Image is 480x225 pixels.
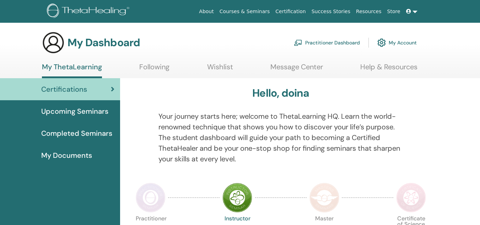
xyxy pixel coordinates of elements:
[396,183,426,213] img: Certificate of Science
[158,111,403,164] p: Your journey starts here; welcome to ThetaLearning HQ. Learn the world-renowned technique that sh...
[42,63,102,78] a: My ThetaLearning
[294,39,302,46] img: chalkboard-teacher.svg
[207,63,233,76] a: Wishlist
[41,106,108,117] span: Upcoming Seminars
[384,5,403,18] a: Store
[196,5,216,18] a: About
[47,4,132,20] img: logo.png
[136,183,166,213] img: Practitioner
[217,5,273,18] a: Courses & Seminars
[68,36,140,49] h3: My Dashboard
[41,150,92,161] span: My Documents
[294,35,360,50] a: Practitioner Dashboard
[42,31,65,54] img: generic-user-icon.jpg
[377,37,386,49] img: cog.svg
[222,183,252,213] img: Instructor
[309,5,353,18] a: Success Stories
[360,63,417,76] a: Help & Resources
[41,84,87,95] span: Certifications
[377,35,417,50] a: My Account
[252,87,309,100] h3: Hello, doina
[41,128,112,139] span: Completed Seminars
[353,5,384,18] a: Resources
[309,183,339,213] img: Master
[139,63,169,76] a: Following
[270,63,323,76] a: Message Center
[273,5,308,18] a: Certification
